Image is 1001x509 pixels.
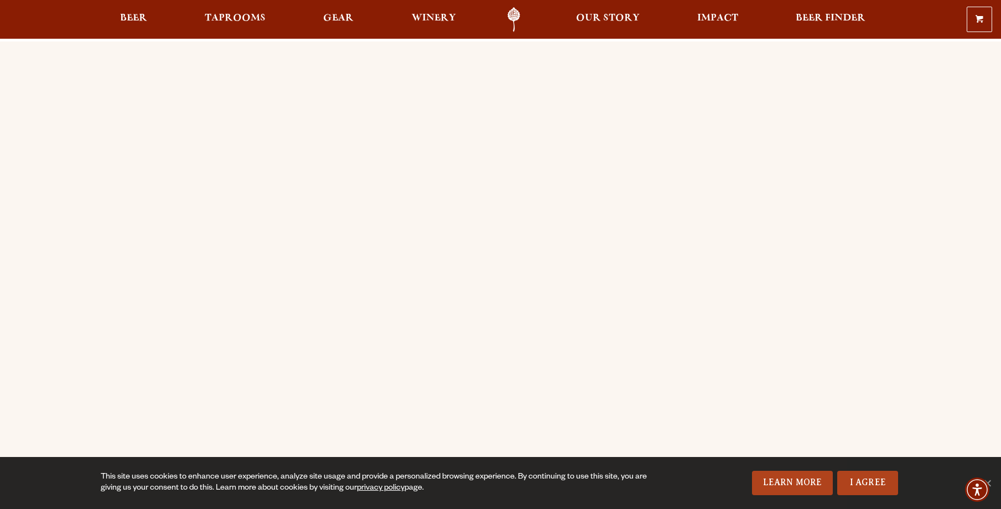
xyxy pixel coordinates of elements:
a: Taprooms [198,7,273,32]
span: Impact [697,14,738,23]
a: Beer Finder [789,7,873,32]
a: Winery [404,7,463,32]
span: Beer [120,14,147,23]
a: privacy policy [357,484,404,493]
a: I Agree [837,471,898,495]
a: Our Story [569,7,647,32]
span: Taprooms [205,14,266,23]
div: Accessibility Menu [965,477,989,502]
span: Winery [412,14,456,23]
a: Gear [316,7,361,32]
span: Gear [323,14,354,23]
a: Odell Home [493,7,535,32]
span: Our Story [576,14,640,23]
a: Beer [113,7,154,32]
a: Learn More [752,471,833,495]
a: Impact [690,7,745,32]
div: This site uses cookies to enhance user experience, analyze site usage and provide a personalized ... [101,472,668,494]
span: Beer Finder [796,14,865,23]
